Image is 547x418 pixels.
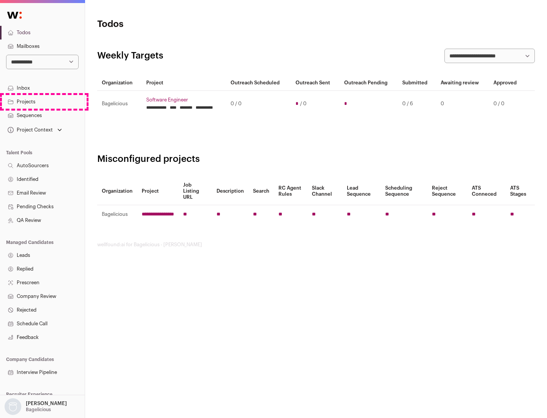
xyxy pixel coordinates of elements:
[300,101,307,107] span: / 0
[97,242,535,248] footer: wellfound:ai for Bagelicious - [PERSON_NAME]
[248,177,274,205] th: Search
[436,91,489,117] td: 0
[226,91,291,117] td: 0 / 0
[5,398,21,415] img: nopic.png
[291,75,340,91] th: Outreach Sent
[97,50,163,62] h2: Weekly Targets
[212,177,248,205] th: Description
[506,177,535,205] th: ATS Stages
[467,177,505,205] th: ATS Conneced
[342,177,381,205] th: Lead Sequence
[489,91,525,117] td: 0 / 0
[274,177,307,205] th: RC Agent Rules
[340,75,398,91] th: Outreach Pending
[226,75,291,91] th: Outreach Scheduled
[398,91,436,117] td: 0 / 6
[142,75,226,91] th: Project
[97,75,142,91] th: Organization
[97,91,142,117] td: Bagelicious
[307,177,342,205] th: Slack Channel
[146,97,222,103] a: Software Engineer
[436,75,489,91] th: Awaiting review
[97,18,243,30] h1: Todos
[179,177,212,205] th: Job Listing URL
[3,398,68,415] button: Open dropdown
[6,125,63,135] button: Open dropdown
[381,177,427,205] th: Scheduling Sequence
[97,153,535,165] h2: Misconfigured projects
[3,8,26,23] img: Wellfound
[26,407,51,413] p: Bagelicious
[6,127,53,133] div: Project Context
[137,177,179,205] th: Project
[97,177,137,205] th: Organization
[489,75,525,91] th: Approved
[427,177,468,205] th: Reject Sequence
[26,401,67,407] p: [PERSON_NAME]
[97,205,137,224] td: Bagelicious
[398,75,436,91] th: Submitted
